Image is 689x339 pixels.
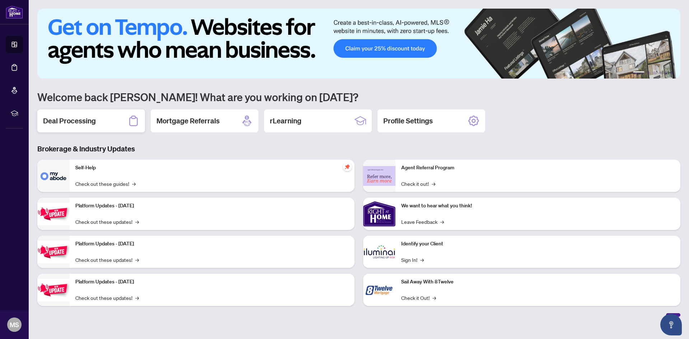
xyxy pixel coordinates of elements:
[363,166,395,186] img: Agent Referral Program
[383,116,433,126] h2: Profile Settings
[135,218,139,226] span: →
[37,203,70,225] img: Platform Updates - July 21, 2025
[659,71,662,74] button: 4
[670,71,673,74] button: 6
[633,71,645,74] button: 1
[363,274,395,306] img: Sail Away With 8Twelve
[75,202,349,210] p: Platform Updates - [DATE]
[401,180,435,188] a: Check it out!→
[75,256,139,264] a: Check out these updates!→
[401,240,675,248] p: Identify your Client
[156,116,220,126] h2: Mortgage Referrals
[665,71,667,74] button: 5
[653,71,656,74] button: 3
[37,160,70,192] img: Self-Help
[660,314,682,335] button: Open asap
[43,116,96,126] h2: Deal Processing
[10,320,19,330] span: MS
[75,294,139,302] a: Check out these updates!→
[420,256,424,264] span: →
[401,256,424,264] a: Sign In!→
[37,279,70,301] img: Platform Updates - June 23, 2025
[401,164,675,172] p: Agent Referral Program
[363,198,395,230] img: We want to hear what you think!
[135,256,139,264] span: →
[440,218,444,226] span: →
[432,294,436,302] span: →
[647,71,650,74] button: 2
[75,240,349,248] p: Platform Updates - [DATE]
[37,241,70,263] img: Platform Updates - July 8, 2025
[37,144,680,154] h3: Brokerage & Industry Updates
[37,9,680,79] img: Slide 0
[401,294,436,302] a: Check it Out!→
[401,202,675,210] p: We want to hear what you think!
[75,218,139,226] a: Check out these updates!→
[75,278,349,286] p: Platform Updates - [DATE]
[132,180,136,188] span: →
[432,180,435,188] span: →
[6,5,23,19] img: logo
[37,90,680,104] h1: Welcome back [PERSON_NAME]! What are you working on [DATE]?
[135,294,139,302] span: →
[270,116,301,126] h2: rLearning
[363,236,395,268] img: Identify your Client
[401,218,444,226] a: Leave Feedback→
[401,278,675,286] p: Sail Away With 8Twelve
[75,164,349,172] p: Self-Help
[343,163,352,171] span: pushpin
[75,180,136,188] a: Check out these guides!→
